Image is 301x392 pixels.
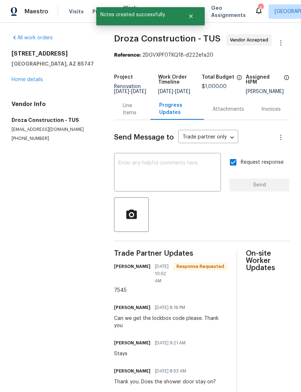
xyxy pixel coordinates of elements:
div: Attachments [213,106,244,113]
span: Projects [92,8,115,15]
h5: [GEOGRAPHIC_DATA], AZ 85747 [12,60,97,67]
h6: [PERSON_NAME] [114,304,150,311]
a: Home details [12,77,43,82]
h2: [STREET_ADDRESS] [12,50,97,57]
div: Can we get the lockbox code please. Thank you [114,315,228,329]
h5: Total Budget [202,75,234,80]
div: [PERSON_NAME] [246,89,289,94]
span: Send Message to [114,134,174,141]
span: The hpm assigned to this work order. [284,75,289,89]
span: On-site Worker Updates [246,250,289,272]
span: - [114,89,146,94]
span: Geo Assignments [211,4,246,19]
div: 2DGVXPF0TKQ18-d222efa20 [114,52,289,59]
span: Maestro [25,8,48,15]
p: [PHONE_NUMBER] [12,136,97,142]
span: [DATE] [131,89,146,94]
span: Work Orders [123,4,142,19]
p: [EMAIL_ADDRESS][DOMAIN_NAME] [12,127,97,133]
h5: Work Order Timeline [158,75,202,85]
span: [DATE] 10:52 AM [155,263,169,285]
span: $1,000.00 [202,84,227,89]
a: All work orders [12,35,53,40]
span: [DATE] 8:19 PM [155,304,185,311]
span: [DATE] 8:53 AM [155,367,186,375]
h4: Vendor Info [12,101,97,108]
b: Reference: [114,53,141,58]
span: The total cost of line items that have been proposed by Opendoor. This sum includes line items th... [236,75,242,84]
span: Renovation [114,84,146,94]
span: Droza Construction - TUS [114,34,221,43]
span: Request response [241,159,284,166]
div: 7545 [114,287,228,294]
span: [DATE] [158,89,173,94]
div: Invoices [261,106,281,113]
h5: Assigned HPM [246,75,282,85]
span: Trade Partner Updates [114,250,228,257]
button: Close [179,9,203,23]
h6: [PERSON_NAME] [114,263,150,270]
span: [DATE] 9:21 AM [155,339,186,347]
span: [DATE] [114,89,129,94]
div: Trade partner only [178,132,238,144]
div: Thank you. Does the shower door stay on? [114,378,216,386]
span: Vendor Accepted [230,36,271,44]
div: Line Items [123,102,142,116]
h6: [PERSON_NAME] [114,367,150,375]
div: Progress Updates [159,102,195,116]
div: 4 [258,4,263,12]
span: Notes created successfully. [96,7,179,22]
h5: Droza Construction - TUS [12,116,97,124]
span: [DATE] [175,89,190,94]
h5: Project [114,75,133,80]
span: - [158,89,190,94]
span: Visits [69,8,84,15]
span: Response Requested [174,263,227,270]
div: Stays [114,350,190,357]
h6: [PERSON_NAME] [114,339,150,347]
